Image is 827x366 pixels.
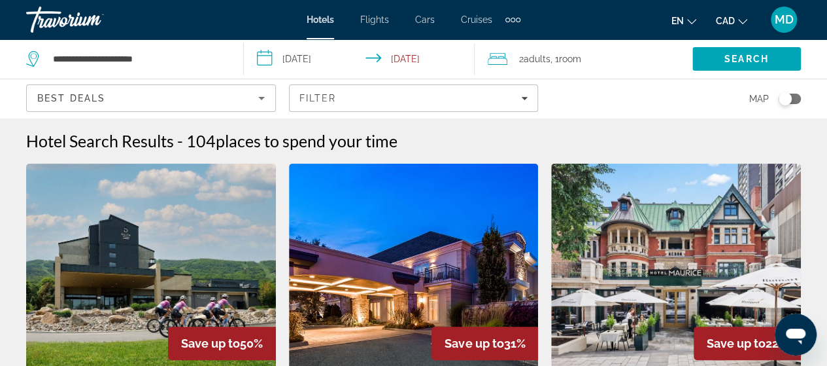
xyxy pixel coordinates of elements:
span: MD [775,13,794,26]
button: Search [692,47,801,71]
span: Filter [299,93,337,103]
span: Best Deals [37,93,105,103]
span: - [177,131,183,151]
span: Map [749,90,769,108]
span: CAD [716,16,735,26]
span: 2 [519,50,550,68]
div: 50% [168,327,276,360]
div: 22% [694,327,801,360]
span: Save up to [181,337,240,350]
button: Extra navigation items [505,9,520,30]
h1: Hotel Search Results [26,131,174,151]
span: Room [559,54,581,64]
iframe: Bouton de lancement de la fenêtre de messagerie [775,314,817,356]
button: Filters [289,84,539,112]
span: Adults [524,54,550,64]
button: Change language [671,11,696,30]
a: Hotels [307,14,334,25]
button: Change currency [716,11,747,30]
a: Cruises [461,14,492,25]
h2: 104 [186,131,397,151]
a: Cars [415,14,435,25]
button: Travelers: 2 adults, 0 children [475,39,692,79]
span: , 1 [550,50,581,68]
button: Toggle map [769,93,801,105]
input: Search hotel destination [52,49,224,69]
span: en [671,16,684,26]
button: Select check in and out date [244,39,475,79]
span: Save up to [445,337,503,350]
mat-select: Sort by [37,90,265,106]
span: places to spend your time [216,131,397,151]
a: Flights [360,14,389,25]
span: Save up to [707,337,766,350]
a: Travorium [26,3,157,37]
span: Search [724,54,769,64]
button: User Menu [767,6,801,33]
div: 31% [431,327,538,360]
